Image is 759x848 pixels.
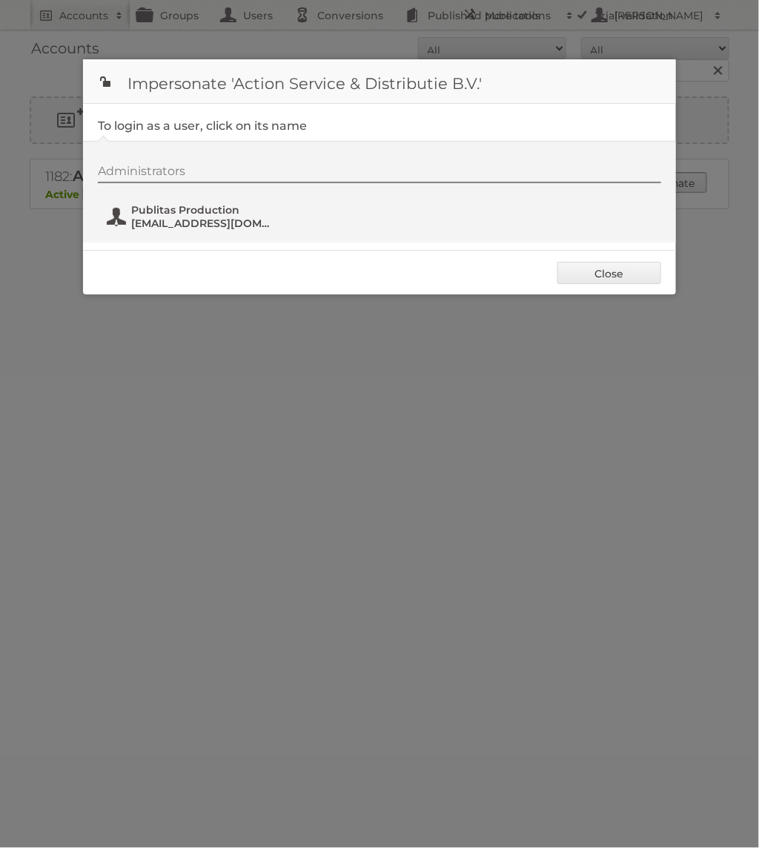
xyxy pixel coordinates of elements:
button: Publitas Production [EMAIL_ADDRESS][DOMAIN_NAME] [105,202,279,231]
div: Administrators [98,164,661,183]
a: Close [557,262,661,284]
legend: To login as a user, click on its name [98,119,307,133]
span: Publitas Production [131,203,275,217]
span: [EMAIL_ADDRESS][DOMAIN_NAME] [131,217,275,230]
h1: Impersonate 'Action Service & Distributie B.V.' [83,59,676,104]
